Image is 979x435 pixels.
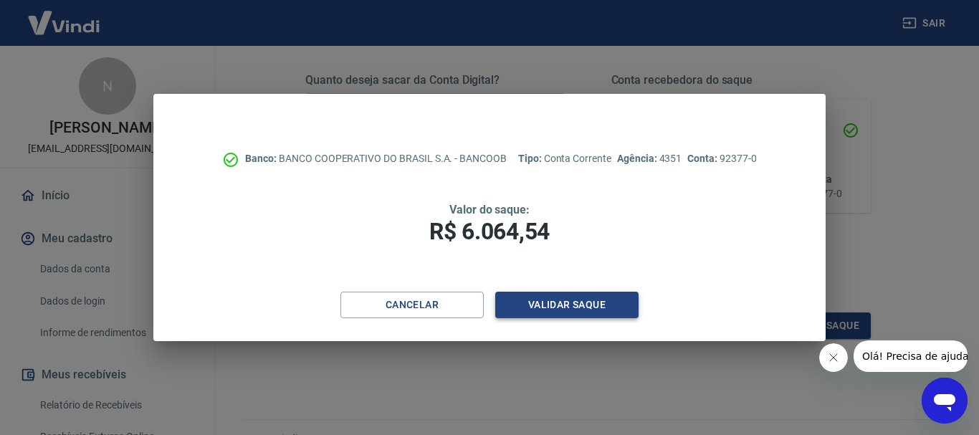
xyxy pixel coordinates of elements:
p: Conta Corrente [518,151,611,166]
iframe: Mensagem da empresa [854,340,968,372]
button: Cancelar [340,292,484,318]
span: Conta: [687,153,720,164]
span: Tipo: [518,153,544,164]
span: R$ 6.064,54 [429,218,550,245]
p: 4351 [617,151,682,166]
iframe: Fechar mensagem [819,343,848,372]
span: Valor do saque: [449,203,530,216]
iframe: Botão para abrir a janela de mensagens [922,378,968,424]
button: Validar saque [495,292,639,318]
p: BANCO COOPERATIVO DO BRASIL S.A. - BANCOOB [245,151,507,166]
span: Banco: [245,153,279,164]
span: Agência: [617,153,659,164]
p: 92377-0 [687,151,756,166]
span: Olá! Precisa de ajuda? [9,10,120,21]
